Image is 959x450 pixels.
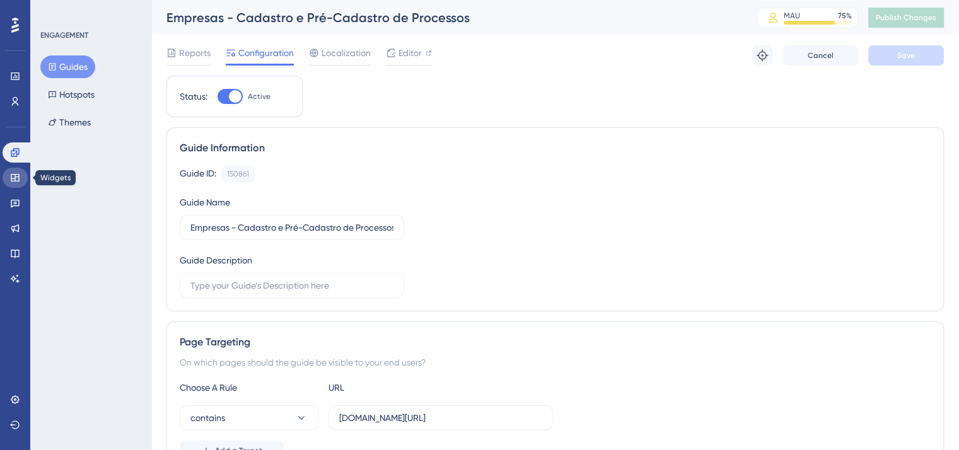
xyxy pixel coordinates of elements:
button: Save [868,45,944,66]
div: 150861 [227,169,249,179]
span: Configuration [238,45,294,61]
button: Guides [40,55,95,78]
div: ENGAGEMENT [40,30,88,40]
span: Publish Changes [876,13,936,23]
button: contains [180,405,318,430]
div: 75 % [838,11,852,21]
span: Localization [322,45,371,61]
div: Guide Name [180,195,230,210]
div: Guide Information [180,141,931,156]
div: Choose A Rule [180,380,318,395]
input: Type your Guide’s Description here [190,279,393,292]
span: Save [897,50,915,61]
input: yourwebsite.com/path [339,411,542,425]
button: Publish Changes [868,8,944,28]
div: Page Targeting [180,335,931,350]
button: Cancel [782,45,858,66]
div: Guide Description [180,253,252,268]
div: Status: [180,89,207,104]
span: contains [190,410,225,425]
div: MAU [784,11,800,21]
span: Editor [398,45,422,61]
input: Type your Guide’s Name here [190,221,393,234]
span: Active [248,91,270,101]
div: URL [328,380,467,395]
div: On which pages should the guide be visible to your end users? [180,355,931,370]
button: Themes [40,111,98,134]
div: Empresas - Cadastro e Pré-Cadastro de Processos [166,9,726,26]
button: Hotspots [40,83,102,106]
span: Reports [179,45,211,61]
span: Cancel [808,50,834,61]
div: Guide ID: [180,166,216,182]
